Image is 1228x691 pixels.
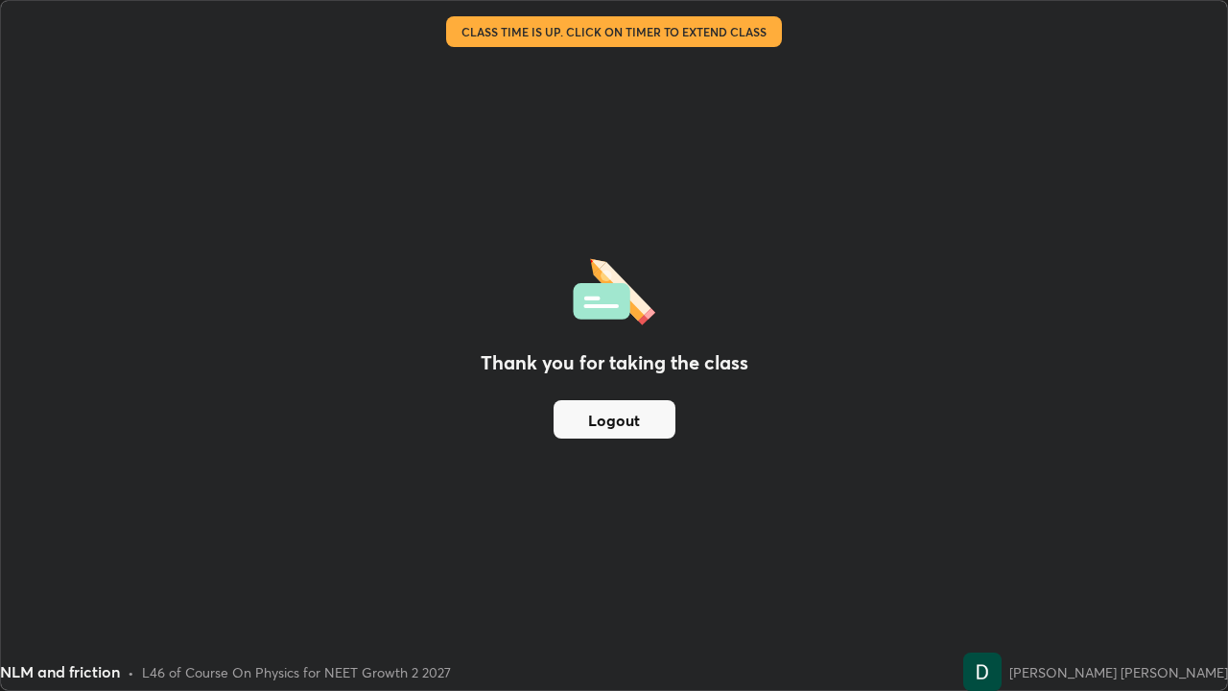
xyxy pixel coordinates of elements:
[481,348,748,377] h2: Thank you for taking the class
[128,662,134,682] div: •
[554,400,675,439] button: Logout
[573,252,655,325] img: offlineFeedback.1438e8b3.svg
[1009,662,1228,682] div: [PERSON_NAME] [PERSON_NAME]
[963,653,1002,691] img: f073bd56f9384c8bb425639622a869c1.jpg
[142,662,451,682] div: L46 of Course On Physics for NEET Growth 2 2027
